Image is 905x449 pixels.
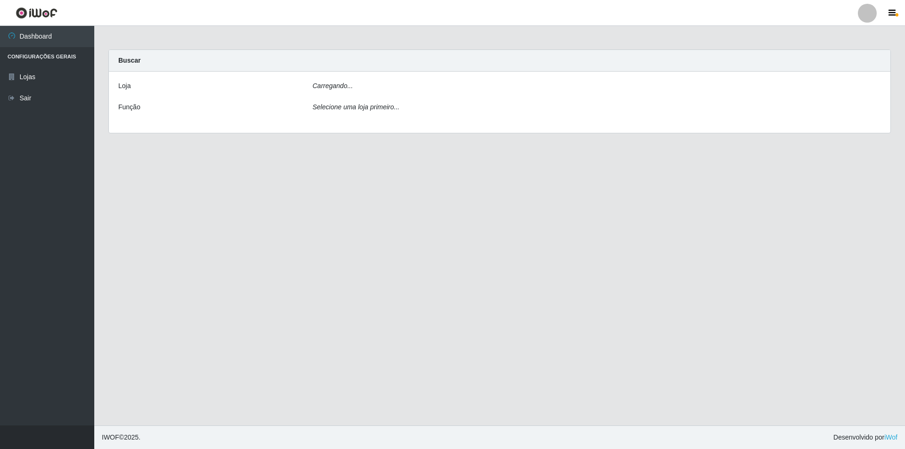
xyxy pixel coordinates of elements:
i: Selecione uma loja primeiro... [313,103,399,111]
label: Loja [118,81,131,91]
a: iWof [884,433,897,441]
span: IWOF [102,433,119,441]
span: © 2025 . [102,433,140,442]
strong: Buscar [118,57,140,64]
span: Desenvolvido por [833,433,897,442]
img: CoreUI Logo [16,7,58,19]
label: Função [118,102,140,112]
i: Carregando... [313,82,353,90]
